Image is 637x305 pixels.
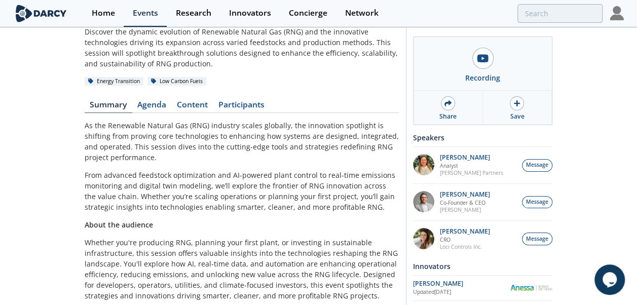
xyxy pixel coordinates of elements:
p: As the Renewable Natural Gas (RNG) industry scales globally, the innovation spotlight is shifting... [85,120,399,163]
p: [PERSON_NAME] [440,206,490,213]
p: Analyst [440,162,503,169]
img: fddc0511-1997-4ded-88a0-30228072d75f [413,154,434,175]
div: Innovators [229,9,271,17]
p: Whether you're producing RNG, planning your first plant, or investing in sustainable infrastructu... [85,237,399,301]
div: Save [510,112,524,121]
a: [PERSON_NAME] Updated[DATE] Anessa [413,279,552,297]
p: CRO [440,236,490,243]
img: Profile [610,6,624,20]
a: Summary [85,101,132,113]
p: [PERSON_NAME] [440,228,490,235]
strong: About the audience [85,220,153,230]
span: Message [526,161,548,169]
div: Research [176,9,211,17]
p: Co-Founder & CEO [440,199,490,206]
div: Energy Transition [85,77,144,86]
span: Message [526,198,548,206]
p: From advanced feedstock optimization and AI-powered plant control to real-time emissions monitori... [85,170,399,212]
div: Concierge [289,9,327,17]
div: Speakers [413,129,552,146]
div: Home [92,9,115,17]
img: logo-wide.svg [14,5,69,22]
p: [PERSON_NAME] Partners [440,169,503,176]
div: Network [345,9,379,17]
button: Message [522,196,552,209]
a: Recording [414,37,552,90]
img: 737ad19b-6c50-4cdf-92c7-29f5966a019e [413,228,434,249]
div: Events [133,9,158,17]
p: [PERSON_NAME] [440,154,503,161]
img: Anessa [510,285,552,290]
img: 1fdb2308-3d70-46db-bc64-f6eabefcce4d [413,191,434,212]
div: Recording [465,72,500,83]
div: Innovators [413,257,552,275]
div: [PERSON_NAME] [413,279,510,288]
a: Content [172,101,213,113]
span: Message [526,235,548,243]
iframe: chat widget [594,264,627,295]
div: Share [439,112,457,121]
a: Participants [213,101,270,113]
div: Updated [DATE] [413,288,510,296]
div: Discover the dynamic evolution of Renewable Natural Gas (RNG) and the innovative technologies dri... [85,26,399,69]
input: Advanced Search [517,4,603,23]
a: Agenda [132,101,172,113]
button: Message [522,233,552,245]
p: Loci Controls Inc. [440,243,490,250]
button: Message [522,159,552,172]
div: Low Carbon Fuels [147,77,207,86]
p: [PERSON_NAME] [440,191,490,198]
